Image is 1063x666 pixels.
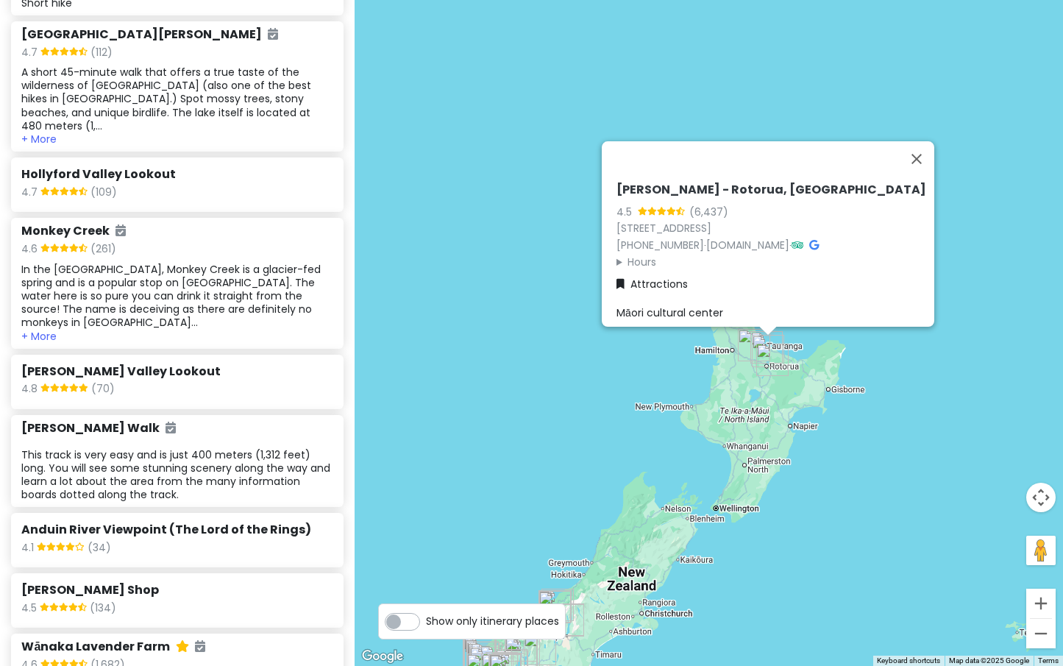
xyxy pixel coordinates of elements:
i: Tripadvisor [792,240,803,250]
span: 4.7 [21,44,40,63]
i: Added to itinerary [166,422,176,433]
div: Hooker Valley track [538,590,571,623]
a: Attractions [616,276,688,292]
div: Waiotapu Thermal Wonderland [756,344,789,376]
span: (134) [90,600,116,619]
div: Lindis Pass [524,633,556,665]
span: Show only itinerary places [426,613,559,629]
h6: Wānaka Lavender Farm [21,640,205,655]
button: + More [21,330,57,343]
span: 4.7 [21,184,40,203]
div: Lake Tekapo [552,603,584,636]
span: 4.5 [21,600,40,619]
h6: [PERSON_NAME] Walk [21,421,176,436]
button: Map camera controls [1026,483,1056,512]
div: A short 45-minute walk that offers a true taste of the wilderness of [GEOGRAPHIC_DATA] (also one ... [21,65,333,132]
span: 4.1 [21,539,37,559]
span: Map data ©2025 Google [949,656,1029,665]
button: + More [21,132,57,146]
span: (112) [90,44,113,63]
div: In the [GEOGRAPHIC_DATA], Monkey Creek is a glacier-fed spring and is a popular stop on [GEOGRAPH... [21,263,333,330]
span: Māori cultural center [616,305,723,319]
i: Starred [176,640,189,652]
span: (109) [90,184,117,203]
a: [DOMAIN_NAME] [706,238,789,252]
span: (34) [88,539,111,559]
span: (70) [91,380,115,400]
button: Zoom out [1026,619,1056,648]
button: Close [899,141,934,177]
img: Google [358,647,407,666]
div: Te Puia - Rotorua, NZ [752,335,784,367]
i: Added to itinerary [268,28,278,40]
i: Added to itinerary [195,640,205,652]
a: [STREET_ADDRESS] [616,221,711,235]
div: (6,437) [689,203,728,219]
div: · · [616,183,928,270]
div: Big Rock vacation home [552,604,584,637]
h6: [PERSON_NAME] - Rotorua, [GEOGRAPHIC_DATA] [616,183,928,198]
summary: Hours [616,253,928,269]
div: 4.5 [616,203,638,219]
button: Drag Pegman onto the map to open Street View [1026,536,1056,565]
div: This track is very easy and is just 400 meters (1,312 feet) long. You will see some stunning scen... [21,448,333,502]
button: Keyboard shortcuts [877,656,940,666]
a: Open this area in Google Maps (opens a new window) [358,647,407,666]
a: Terms (opens in new tab) [1038,656,1059,665]
button: Zoom in [1026,589,1056,618]
h6: [GEOGRAPHIC_DATA][PERSON_NAME] [21,27,278,43]
span: 4.8 [21,380,40,400]
i: Google Maps [809,240,819,250]
span: 4.6 [21,241,40,260]
h6: Hollyford Valley Lookout [21,167,333,183]
a: [PHONE_NUMBER] [616,238,704,252]
i: Added to itinerary [115,224,126,236]
span: (261) [90,241,116,260]
div: Agrodome [750,331,783,364]
h6: [PERSON_NAME] Shop [21,583,333,598]
div: Aoraki / Mount Cook [538,591,571,623]
div: Blue Spring Putaruru [738,329,770,361]
h6: Anduin River Viewpoint (The Lord of the Rings) [21,522,333,538]
div: Tasman Glacier Car Park [541,589,574,621]
h6: [PERSON_NAME] Valley Lookout [21,364,333,380]
h6: Monkey Creek [21,224,126,239]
